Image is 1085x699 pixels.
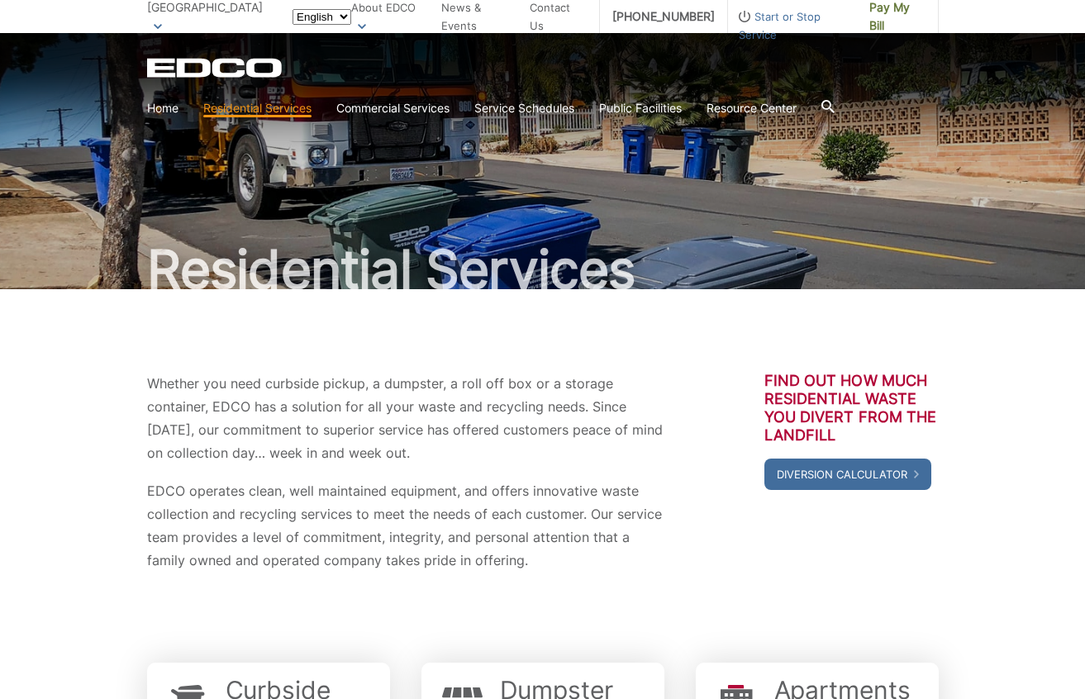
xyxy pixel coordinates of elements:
a: Home [147,99,178,117]
select: Select a language [293,9,351,25]
a: Public Facilities [599,99,682,117]
a: Service Schedules [474,99,574,117]
p: Whether you need curbside pickup, a dumpster, a roll off box or a storage container, EDCO has a s... [147,372,664,464]
h1: Residential Services [147,243,939,296]
h3: Find out how much residential waste you divert from the landfill [764,372,939,445]
a: Residential Services [203,99,312,117]
a: Commercial Services [336,99,450,117]
a: Resource Center [707,99,797,117]
p: EDCO operates clean, well maintained equipment, and offers innovative waste collection and recycl... [147,479,664,572]
a: Diversion Calculator [764,459,931,490]
a: EDCD logo. Return to the homepage. [147,58,284,78]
